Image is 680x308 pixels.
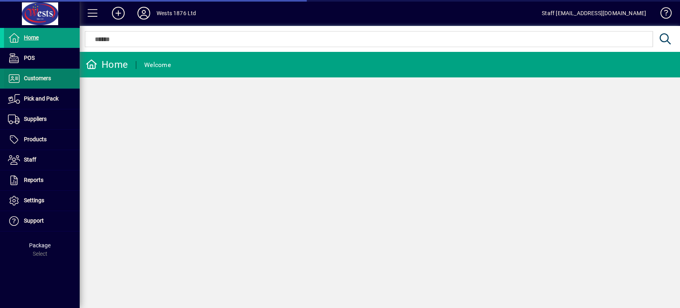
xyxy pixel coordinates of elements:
[4,48,80,68] a: POS
[24,55,35,61] span: POS
[157,7,196,20] div: Wests 1876 Ltd
[4,130,80,150] a: Products
[4,89,80,109] a: Pick and Pack
[24,197,44,203] span: Settings
[24,136,47,142] span: Products
[24,156,36,163] span: Staff
[24,177,43,183] span: Reports
[24,34,39,41] span: Home
[106,6,131,20] button: Add
[4,211,80,231] a: Support
[24,75,51,81] span: Customers
[144,59,171,71] div: Welcome
[4,69,80,89] a: Customers
[4,150,80,170] a: Staff
[542,7,646,20] div: Staff [EMAIL_ADDRESS][DOMAIN_NAME]
[86,58,128,71] div: Home
[24,217,44,224] span: Support
[24,116,47,122] span: Suppliers
[4,109,80,129] a: Suppliers
[29,242,51,249] span: Package
[24,95,59,102] span: Pick and Pack
[131,6,157,20] button: Profile
[4,170,80,190] a: Reports
[4,191,80,211] a: Settings
[654,2,670,28] a: Knowledge Base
